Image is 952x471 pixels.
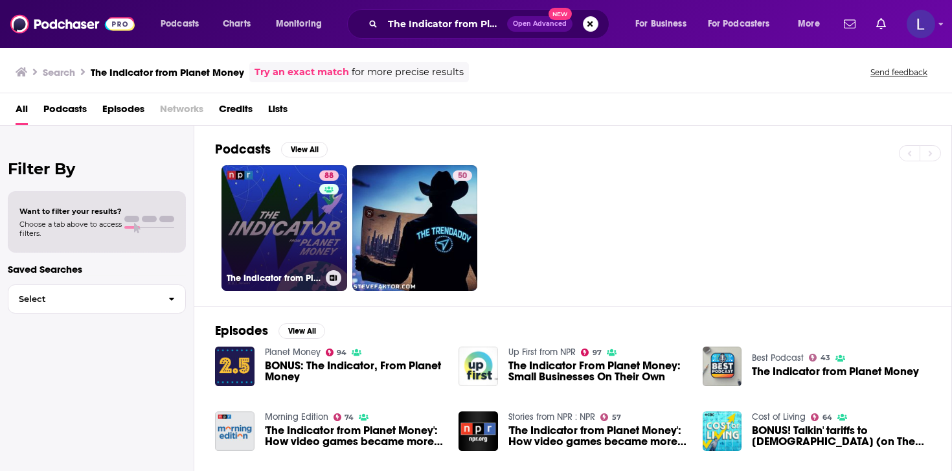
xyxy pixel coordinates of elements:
span: 57 [612,415,621,420]
h3: Search [43,66,75,78]
a: 94 [326,349,347,356]
a: BONUS! Talkin' tariffs to Americans (on The Indicator from Planet Money) [752,425,931,447]
span: 94 [337,350,346,356]
img: The Indicator from Planet Money [703,347,742,386]
button: open menu [699,14,789,34]
span: 88 [324,170,334,183]
span: for more precise results [352,65,464,80]
a: 88 [319,170,339,181]
span: For Podcasters [708,15,770,33]
h3: The Indicator from Planet Money [91,66,244,78]
span: Networks [160,98,203,125]
button: View All [278,323,325,339]
span: Monitoring [276,15,322,33]
a: 74 [334,413,354,421]
span: More [798,15,820,33]
a: Credits [219,98,253,125]
a: 50 [352,165,478,291]
span: 50 [458,170,467,183]
a: Show notifications dropdown [839,13,861,35]
a: Cost of Living [752,411,806,422]
img: The Indicator From Planet Money: Small Businesses On Their Own [459,347,498,386]
a: Morning Edition [265,411,328,422]
a: 'The Indicator from Planet Money': How video games became more accessible [265,425,444,447]
button: Open AdvancedNew [507,16,572,32]
span: New [549,8,572,20]
a: The Indicator From Planet Money: Small Businesses On Their Own [508,360,687,382]
a: 88The Indicator from Planet Money [221,165,347,291]
button: open menu [267,14,339,34]
span: Want to filter your results? [19,207,122,216]
button: open menu [626,14,703,34]
button: View All [281,142,328,157]
a: Charts [214,14,258,34]
a: 'The Indicator from Planet Money': How video games became more accessible [508,425,687,447]
img: User Profile [907,10,935,38]
h2: Episodes [215,323,268,339]
button: Select [8,284,186,314]
span: Select [8,295,158,303]
a: Try an exact match [255,65,349,80]
button: Show profile menu [907,10,935,38]
img: BONUS: The Indicator, From Planet Money [215,347,255,386]
button: Send feedback [867,67,931,78]
img: 'The Indicator from Planet Money': How video games became more accessible [215,411,255,451]
img: BONUS! Talkin' tariffs to Americans (on The Indicator from Planet Money) [703,411,742,451]
button: open menu [152,14,216,34]
img: 'The Indicator from Planet Money': How video games became more accessible [459,411,498,451]
a: 64 [811,413,832,421]
a: Lists [268,98,288,125]
span: 64 [822,415,832,420]
a: Up First from NPR [508,347,576,358]
div: Search podcasts, credits, & more... [359,9,622,39]
span: Logged in as lily.roark [907,10,935,38]
button: open menu [789,14,836,34]
a: 97 [581,349,602,356]
a: All [16,98,28,125]
span: Choose a tab above to access filters. [19,220,122,238]
a: Stories from NPR : NPR [508,411,595,422]
a: Best Podcast [752,352,804,363]
h2: Filter By [8,159,186,178]
a: EpisodesView All [215,323,325,339]
a: 43 [809,354,830,362]
span: Open Advanced [513,21,567,27]
img: Podchaser - Follow, Share and Rate Podcasts [10,12,135,36]
span: For Business [635,15,686,33]
a: The Indicator from Planet Money [752,366,919,377]
span: 97 [593,350,602,356]
p: Saved Searches [8,263,186,275]
a: Podcasts [43,98,87,125]
h2: Podcasts [215,141,271,157]
a: BONUS: The Indicator, From Planet Money [265,360,444,382]
span: Charts [223,15,251,33]
a: Planet Money [265,347,321,358]
span: BONUS! Talkin' tariffs to [DEMOGRAPHIC_DATA] (on The Indicator from Planet Money) [752,425,931,447]
a: Episodes [102,98,144,125]
a: PodcastsView All [215,141,328,157]
input: Search podcasts, credits, & more... [383,14,507,34]
a: Show notifications dropdown [871,13,891,35]
span: 74 [345,415,354,420]
h3: The Indicator from Planet Money [227,273,321,284]
a: 50 [453,170,472,181]
a: 57 [600,413,621,421]
span: 43 [821,355,830,361]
